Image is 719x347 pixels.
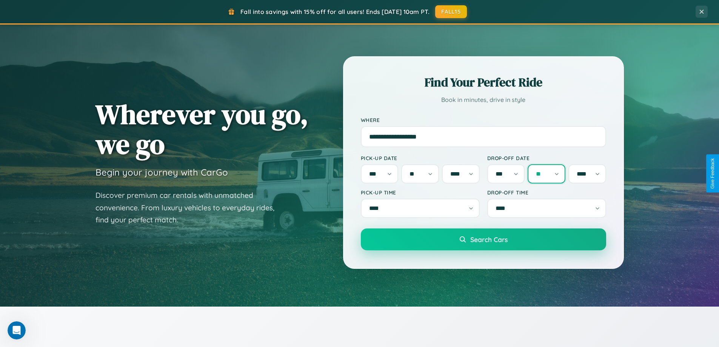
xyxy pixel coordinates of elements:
button: FALL15 [435,5,467,18]
h1: Wherever you go, we go [95,99,308,159]
button: Search Cars [361,228,606,250]
label: Pick-up Date [361,155,480,161]
label: Pick-up Time [361,189,480,196]
label: Where [361,117,606,123]
h3: Begin your journey with CarGo [95,167,228,178]
span: Fall into savings with 15% off for all users! Ends [DATE] 10am PT. [240,8,430,15]
iframe: Intercom live chat [8,321,26,339]
div: Give Feedback [710,158,715,189]
label: Drop-off Date [487,155,606,161]
span: Search Cars [470,235,508,244]
p: Book in minutes, drive in style [361,94,606,105]
label: Drop-off Time [487,189,606,196]
h2: Find Your Perfect Ride [361,74,606,91]
p: Discover premium car rentals with unmatched convenience. From luxury vehicles to everyday rides, ... [95,189,284,226]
